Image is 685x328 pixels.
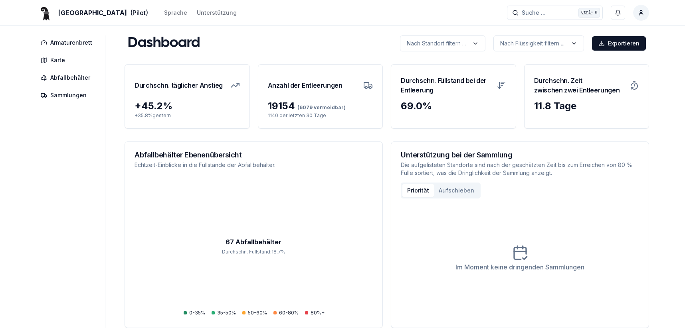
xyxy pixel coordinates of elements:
[295,104,346,110] span: (6079 vermeidbar)
[36,88,100,102] a: Sammlungen
[268,74,342,96] h3: Anzahl der Entleerungen
[36,3,55,22] img: Basel Logo
[401,74,492,96] h3: Durchschn. Füllstand bei der Entleerung
[50,56,65,64] span: Karte
[130,8,148,18] span: (Pilot)
[50,39,92,47] span: Armaturenbrett
[401,151,639,159] h3: Unterstützung bei der Sammlung
[268,100,373,112] div: 19154
[407,39,466,47] p: Nach Standort filtern ...
[434,184,479,197] button: Aufschieben
[507,6,603,20] button: Suche ...Ctrl+K
[592,36,646,51] button: Exportieren
[135,112,240,119] p: + 35.8 % gestern
[128,35,200,51] h1: Dashboard
[455,262,584,272] div: Im Moment keine dringenden Sammlungen
[212,310,236,316] div: 35-50%
[50,91,87,99] span: Sammlungen
[36,53,100,67] a: Karte
[197,8,237,18] a: Unterstützung
[164,8,187,18] button: Sprache
[184,310,205,316] div: 0-35%
[36,8,148,18] a: [GEOGRAPHIC_DATA](Pilot)
[268,112,373,119] p: 1140 der letzten 30 Tage
[534,74,625,96] h3: Durchschn. Zeit zwischen zwei Entleerungen
[36,71,100,85] a: Abfallbehälter
[305,310,325,316] div: 80%+
[135,100,240,112] div: + 45.2 %
[222,249,285,255] tspan: Durchschn. Füllstand : 18.7 %
[401,100,506,112] div: 69.0 %
[135,161,373,169] p: Echtzeit-Einblicke in die Füllstände der Abfallbehälter.
[493,35,584,51] button: label
[402,184,434,197] button: Priorität
[522,9,546,17] span: Suche ...
[401,161,639,177] p: Die aufgelisteten Standorte sind nach der geschätzten Zeit bis zum Erreichen von 80 % Fülle sorti...
[400,35,485,51] button: label
[36,35,100,50] a: Armaturenbrett
[273,310,299,316] div: 60-80%
[164,9,187,17] div: Sprache
[50,74,90,82] span: Abfallbehälter
[58,8,127,18] span: [GEOGRAPHIC_DATA]
[135,151,373,159] h3: Abfallbehälter Ebenenübersicht
[534,100,639,112] div: 11.8 Tage
[135,74,223,96] h3: Durchschn. täglicher Anstieg
[226,238,282,246] tspan: 67 Abfallbehälter
[242,310,267,316] div: 50-60%
[500,39,564,47] p: Nach Flüssigkeit filtern ...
